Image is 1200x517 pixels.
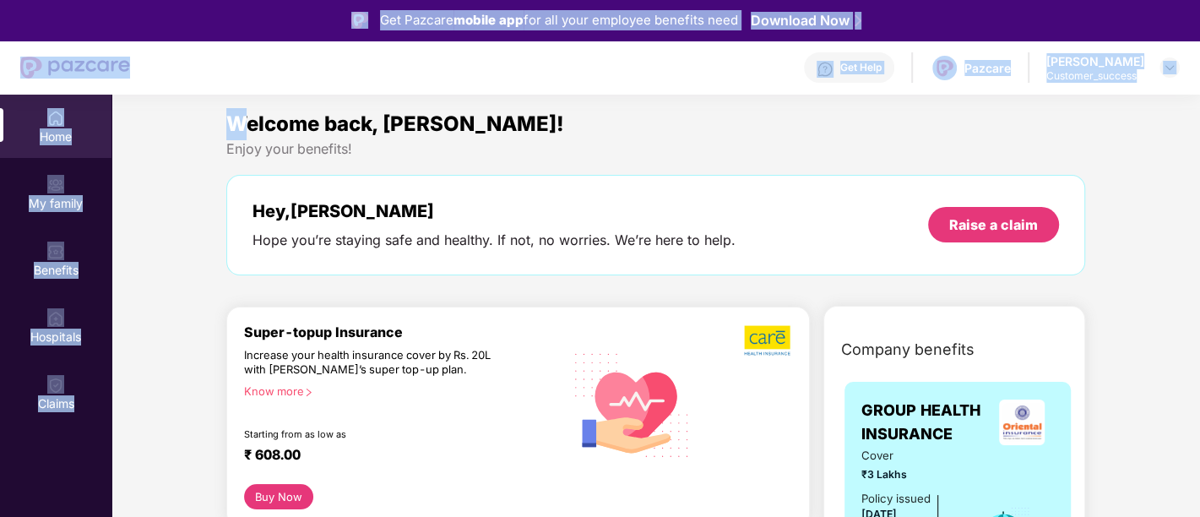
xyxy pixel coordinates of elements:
[744,324,792,356] img: b5dec4f62d2307b9de63beb79f102df3.png
[47,243,64,260] img: svg+xml;base64,PHN2ZyBpZD0iQmVuZWZpdHMiIHhtbG5zPSJodHRwOi8vd3d3LnczLm9yZy8yMDAwL3N2ZyIgd2lkdGg9Ij...
[47,377,64,394] img: svg+xml;base64,PHN2ZyBpZD0iQ2xhaW0iIHhtbG5zPSJodHRwOi8vd3d3LnczLm9yZy8yMDAwL3N2ZyIgd2lkdGg9IjIwIi...
[226,140,1085,158] div: Enjoy your benefits!
[244,428,492,440] div: Starting from as low as
[949,215,1038,234] div: Raise a claim
[861,466,953,482] span: ₹3 Lakhs
[563,335,700,474] img: svg+xml;base64,PHN2ZyB4bWxucz0iaHR0cDovL3d3dy53My5vcmcvMjAwMC9zdmciIHhtbG5zOnhsaW5rPSJodHRwOi8vd3...
[751,12,856,30] a: Download Now
[47,310,64,327] img: svg+xml;base64,PHN2ZyBpZD0iSG9zcGl0YWxzIiB4bWxucz0iaHR0cDovL3d3dy53My5vcmcvMjAwMC9zdmciIHdpZHRoPS...
[244,324,564,340] div: Super-topup Insurance
[226,112,564,136] span: Welcome back, [PERSON_NAME]!
[453,12,524,28] strong: mobile app
[244,484,313,509] button: Buy Now
[20,57,130,79] img: New Pazcare Logo
[47,110,64,127] img: svg+xml;base64,PHN2ZyBpZD0iSG9tZSIgeG1sbnM9Imh0dHA6Ly93d3cudzMub3JnLzIwMDAvc3ZnIiB3aWR0aD0iMjAiIG...
[932,56,957,80] img: Pazcare_Logo.png
[304,388,313,397] span: right
[964,60,1011,76] div: Pazcare
[861,447,953,465] span: Cover
[1046,53,1144,69] div: [PERSON_NAME]
[999,400,1045,445] img: insurerLogo
[47,177,64,193] img: svg+xml;base64,PHN2ZyB3aWR0aD0iMjAiIGhlaWdodD0iMjAiIHZpZXdCb3g9IjAgMCAyMCAyMCIgZmlsbD0ibm9uZSIgeG...
[252,231,736,249] div: Hope you’re staying safe and healthy. If not, no worries. We’re here to help.
[861,399,990,447] span: GROUP HEALTH INSURANCE
[840,61,882,74] div: Get Help
[1163,61,1176,74] img: svg+xml;base64,PHN2ZyBpZD0iRHJvcGRvd24tMzJ4MzIiIHhtbG5zPSJodHRwOi8vd3d3LnczLm9yZy8yMDAwL3N2ZyIgd2...
[252,201,736,221] div: Hey, [PERSON_NAME]
[817,61,833,78] img: svg+xml;base64,PHN2ZyBpZD0iSGVscC0zMngzMiIgeG1sbnM9Imh0dHA6Ly93d3cudzMub3JnLzIwMDAvc3ZnIiB3aWR0aD...
[351,12,368,29] img: Logo
[1046,69,1144,83] div: Customer_success
[855,12,861,30] img: Stroke
[841,338,975,362] span: Company benefits
[244,348,491,377] div: Increase your health insurance cover by Rs. 20L with [PERSON_NAME]’s super top-up plan.
[244,384,554,396] div: Know more
[861,490,931,508] div: Policy issued
[244,447,547,467] div: ₹ 608.00
[380,10,738,30] div: Get Pazcare for all your employee benefits need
